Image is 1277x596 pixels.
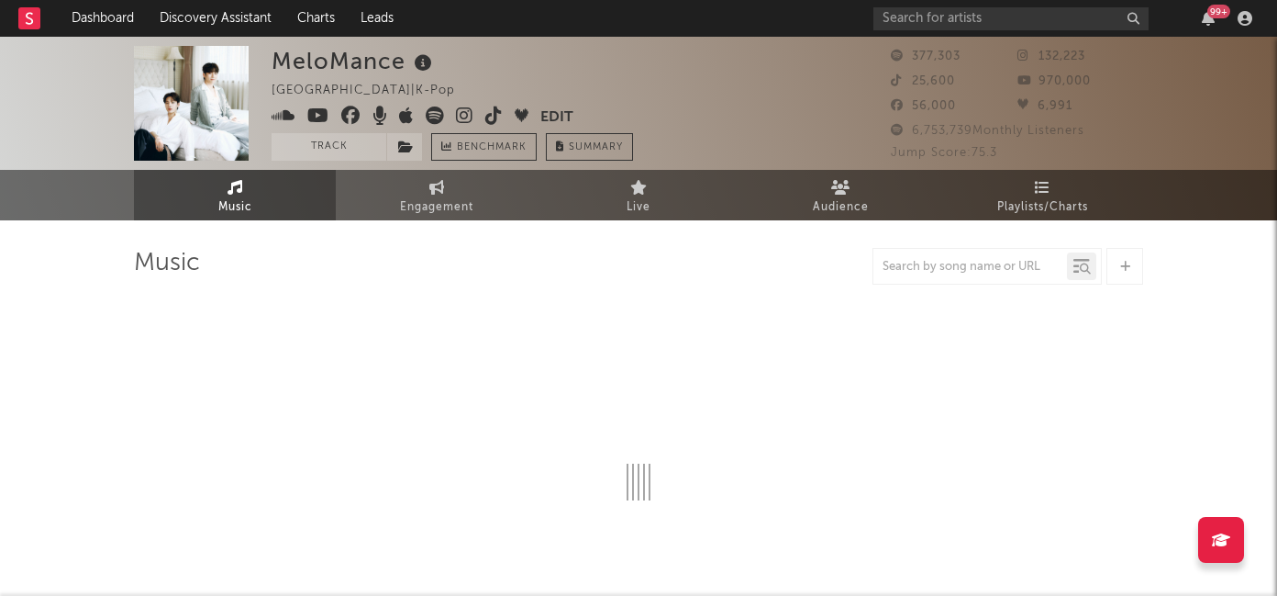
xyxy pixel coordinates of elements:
div: MeloMance [272,46,437,76]
span: Benchmark [457,137,527,159]
button: Summary [546,133,633,161]
div: 99 + [1207,5,1230,18]
div: [GEOGRAPHIC_DATA] | K-Pop [272,80,476,102]
a: Live [538,170,739,220]
button: 99+ [1202,11,1215,26]
span: 6,991 [1017,100,1072,112]
button: Track [272,133,386,161]
span: Summary [569,142,623,152]
a: Playlists/Charts [941,170,1143,220]
span: 25,600 [891,75,955,87]
span: Live [627,197,650,219]
span: Audience [813,197,869,219]
span: Engagement [400,197,473,219]
a: Benchmark [431,133,537,161]
span: Music [218,197,252,219]
span: Playlists/Charts [997,197,1088,219]
span: 56,000 [891,100,956,112]
span: 132,223 [1017,51,1085,62]
a: Music [134,170,336,220]
button: Edit [540,107,573,129]
span: Jump Score: 75.3 [891,147,997,159]
a: Engagement [336,170,538,220]
a: Audience [739,170,941,220]
span: 377,303 [891,51,961,62]
input: Search by song name or URL [873,260,1067,275]
span: 6,753,739 Monthly Listeners [891,125,1084,137]
input: Search for artists [873,7,1149,30]
span: 970,000 [1017,75,1091,87]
